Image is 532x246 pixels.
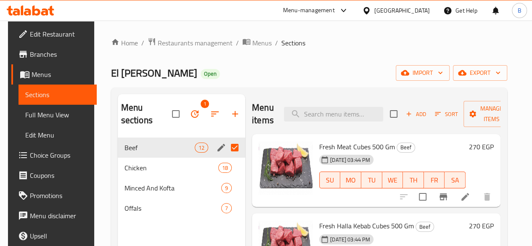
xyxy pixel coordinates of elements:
[30,190,90,201] span: Promotions
[158,38,233,48] span: Restaurants management
[25,90,90,100] span: Sections
[382,172,403,188] button: WE
[218,163,232,173] div: items
[284,107,383,122] input: search
[427,174,442,186] span: FR
[195,144,208,152] span: 12
[30,231,90,241] span: Upsell
[19,105,97,125] a: Full Menu View
[424,172,445,188] button: FR
[405,109,427,119] span: Add
[118,178,245,198] div: Minced And Kofta9
[406,174,421,186] span: TH
[396,65,450,81] button: import
[402,68,443,78] span: import
[470,103,513,124] span: Manage items
[11,226,97,246] a: Upsell
[225,104,245,124] button: Add section
[205,104,225,124] span: Sort sections
[416,222,434,232] div: Beef
[124,143,195,153] span: Beef
[121,101,172,127] h2: Menu sections
[386,174,400,186] span: WE
[445,172,466,188] button: SA
[374,6,430,15] div: [GEOGRAPHIC_DATA]
[30,211,90,221] span: Menu disclaimer
[433,187,453,207] button: Branch-specific-item
[124,163,218,173] span: Chicken
[236,38,239,48] li: /
[327,156,373,164] span: [DATE] 03:44 PM
[469,141,494,153] h6: 270 EGP
[365,174,379,186] span: TU
[429,108,463,121] span: Sort items
[222,184,231,192] span: 9
[11,44,97,64] a: Branches
[201,69,220,79] div: Open
[30,29,90,39] span: Edit Restaurant
[327,235,373,243] span: [DATE] 03:44 PM
[448,174,462,186] span: SA
[19,85,97,105] a: Sections
[111,37,507,48] nav: breadcrumb
[402,108,429,121] span: Add item
[219,164,231,172] span: 18
[433,108,460,121] button: Sort
[361,172,382,188] button: TU
[11,24,97,44] a: Edit Restaurant
[221,203,232,213] div: items
[397,143,415,152] span: Beef
[340,172,361,188] button: MO
[281,38,305,48] span: Sections
[477,187,497,207] button: delete
[11,206,97,226] a: Menu disclaimer
[252,38,272,48] span: Menus
[403,172,424,188] button: TH
[124,203,221,213] span: Offals
[111,38,138,48] a: Home
[201,100,209,108] span: 1
[118,138,245,158] div: Beef12edit
[344,174,358,186] span: MO
[215,141,228,154] button: edit
[11,165,97,185] a: Coupons
[222,204,231,212] span: 7
[221,183,232,193] div: items
[148,37,233,48] a: Restaurants management
[460,192,470,202] a: Edit menu item
[11,64,97,85] a: Menus
[252,101,274,127] h2: Menu items
[30,150,90,160] span: Choice Groups
[460,68,500,78] span: export
[30,170,90,180] span: Coupons
[319,220,414,232] span: Fresh Halla Kebab Cubes 500 Gm
[111,63,197,82] span: El [PERSON_NAME]
[201,70,220,77] span: Open
[195,143,208,153] div: items
[19,125,97,145] a: Edit Menu
[453,65,507,81] button: export
[259,141,312,195] img: Fresh Meat Cubes 500 Gm
[118,134,245,222] nav: Menu sections
[319,140,395,153] span: Fresh Meat Cubes 500 Gm
[185,104,205,124] span: Bulk update
[275,38,278,48] li: /
[118,158,245,178] div: Chicken18
[32,69,90,79] span: Menus
[402,108,429,121] button: Add
[242,37,272,48] a: Menus
[463,101,520,127] button: Manage items
[25,110,90,120] span: Full Menu View
[435,109,458,119] span: Sort
[11,185,97,206] a: Promotions
[30,49,90,59] span: Branches
[118,198,245,218] div: Offals7
[323,174,337,186] span: SU
[141,38,144,48] li: /
[517,6,521,15] span: B
[167,105,185,123] span: Select all sections
[25,130,90,140] span: Edit Menu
